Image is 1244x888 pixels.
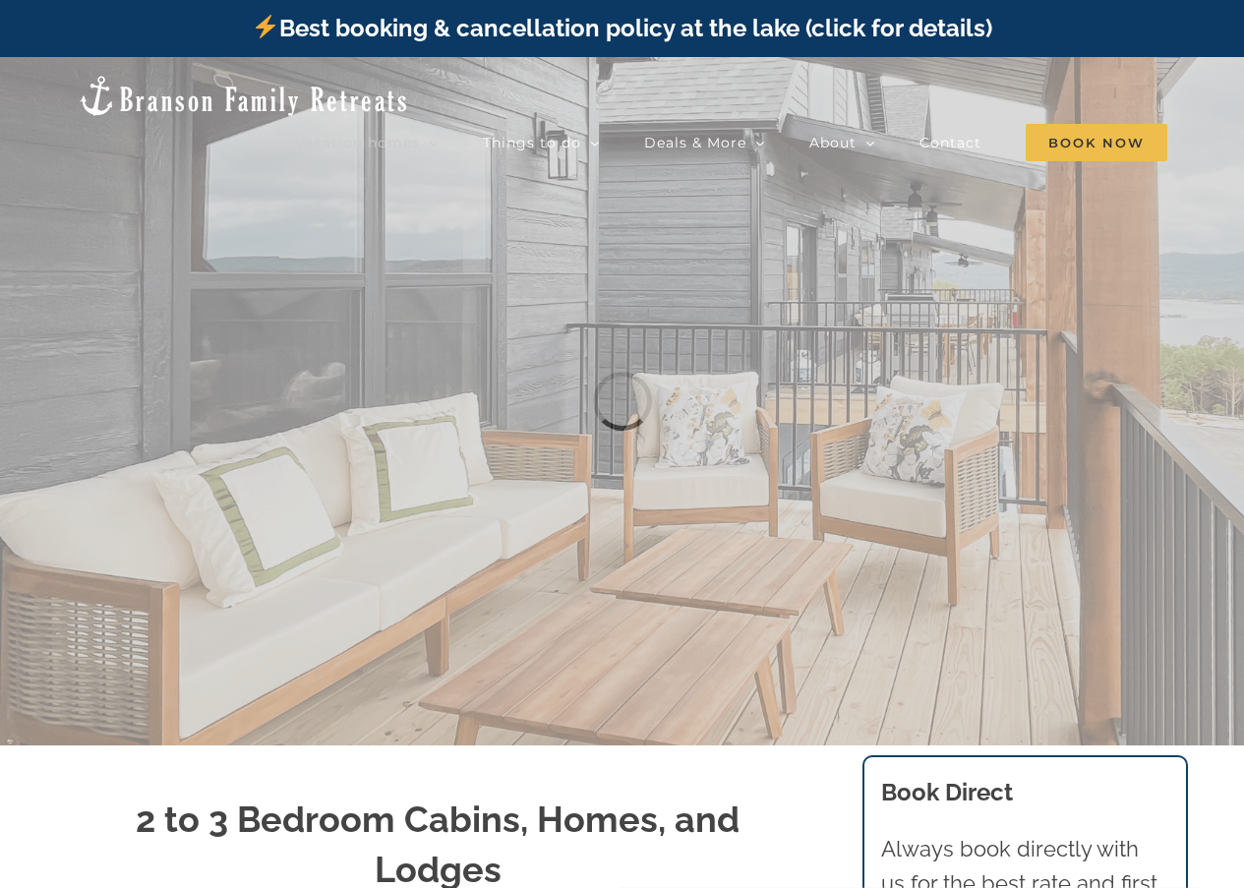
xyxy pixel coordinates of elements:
[254,15,277,38] img: ⚡️
[919,123,981,162] a: Contact
[1026,123,1167,162] a: Book Now
[881,778,1013,806] b: Book Direct
[483,136,581,149] span: Things to do
[295,123,439,162] a: Vacation homes
[295,123,1167,162] nav: Main Menu
[483,123,600,162] a: Things to do
[809,136,857,149] span: About
[809,123,875,162] a: About
[1026,124,1167,161] span: Book Now
[644,123,765,162] a: Deals & More
[644,136,746,149] span: Deals & More
[77,74,410,118] img: Branson Family Retreats Logo
[919,136,981,149] span: Contact
[295,136,420,149] span: Vacation homes
[252,14,991,42] a: Best booking & cancellation policy at the lake (click for details)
